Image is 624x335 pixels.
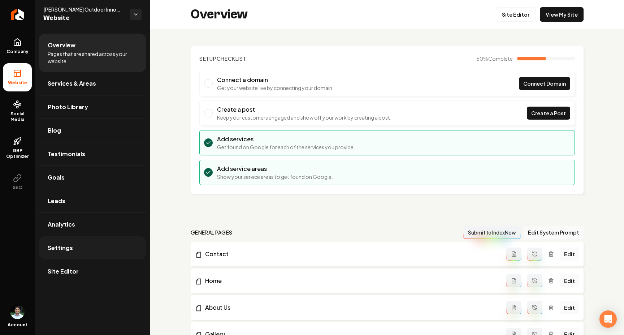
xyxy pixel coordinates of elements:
[488,55,513,62] span: Complete
[191,7,248,22] h2: Overview
[11,9,24,20] img: Rebolt Logo
[48,173,65,182] span: Goals
[506,248,521,261] button: Add admin page prompt
[217,84,334,91] p: Get your website live by connecting your domain.
[217,164,333,173] h3: Add service areas
[39,142,146,166] a: Testimonials
[39,72,146,95] a: Services & Areas
[217,105,391,114] h3: Create a post
[3,148,32,159] span: GBP Optimizer
[43,6,124,13] span: [PERSON_NAME] Outdoor Innovations
[39,260,146,283] a: Site Editor
[10,305,25,319] img: Arwin Rahmatpanah
[560,274,579,287] a: Edit
[560,301,579,314] a: Edit
[48,103,88,111] span: Photo Library
[10,305,25,319] button: Open user button
[519,77,570,90] a: Connect Domain
[3,168,32,196] button: SEO
[463,226,521,239] button: Submit to IndexNow
[476,55,513,62] span: 50 %
[217,173,333,180] p: Show your service areas to get found on Google.
[4,49,31,55] span: Company
[496,7,536,22] a: Site Editor
[3,32,32,60] a: Company
[3,94,32,128] a: Social Media
[48,41,75,50] span: Overview
[506,274,521,287] button: Add admin page prompt
[43,13,124,23] span: Website
[39,189,146,212] a: Leads
[48,79,96,88] span: Services & Areas
[48,267,79,276] span: Site Editor
[524,226,584,239] button: Edit System Prompt
[48,197,65,205] span: Leads
[540,7,584,22] a: View My Site
[217,114,391,121] p: Keep your customers engaged and show off your work by creating a post.
[506,301,521,314] button: Add admin page prompt
[8,322,27,328] span: Account
[195,303,506,312] a: About Us
[5,80,30,86] span: Website
[199,55,217,62] span: Setup
[599,310,617,328] div: Open Intercom Messenger
[48,50,137,65] span: Pages that are shared across your website.
[523,80,566,87] span: Connect Domain
[527,107,570,120] a: Create a Post
[195,276,506,285] a: Home
[217,143,355,151] p: Get found on Google for each of the services you provide.
[48,126,61,135] span: Blog
[217,135,355,143] h3: Add services
[3,111,32,123] span: Social Media
[48,150,85,158] span: Testimonials
[39,166,146,189] a: Goals
[191,229,233,236] h2: general pages
[3,131,32,165] a: GBP Optimizer
[48,244,73,252] span: Settings
[560,248,579,261] a: Edit
[48,220,75,229] span: Analytics
[39,213,146,236] a: Analytics
[531,109,566,117] span: Create a Post
[39,95,146,119] a: Photo Library
[217,76,334,84] h3: Connect a domain
[195,250,506,258] a: Contact
[199,55,247,62] h2: Checklist
[39,236,146,259] a: Settings
[39,119,146,142] a: Blog
[10,185,25,190] span: SEO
